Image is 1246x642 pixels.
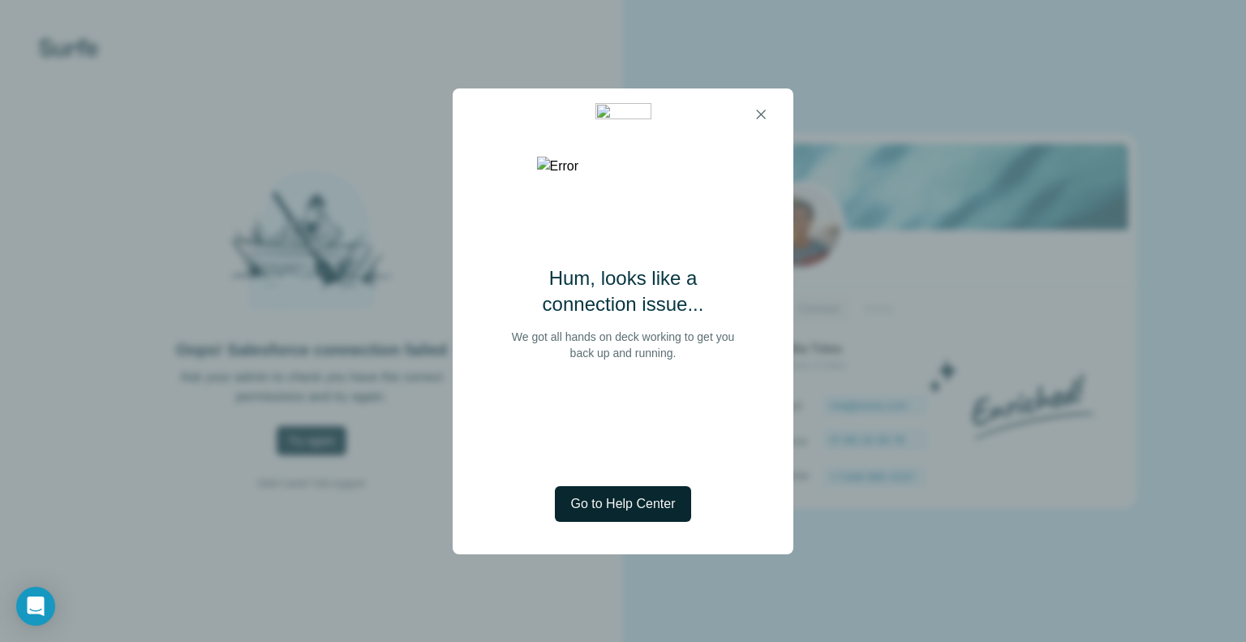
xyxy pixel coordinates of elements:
[537,157,710,176] img: Error
[505,265,741,317] h2: Hum, looks like a connection issue...
[505,329,741,361] p: We got all hands on deck working to get you back up and running.
[16,587,55,626] div: Open Intercom Messenger
[571,494,676,514] span: Go to Help Center
[555,486,692,522] button: Go to Help Center
[595,103,651,125] img: 44bb7e9a-41a6-4d85-97c9-3eac97a6ff8e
